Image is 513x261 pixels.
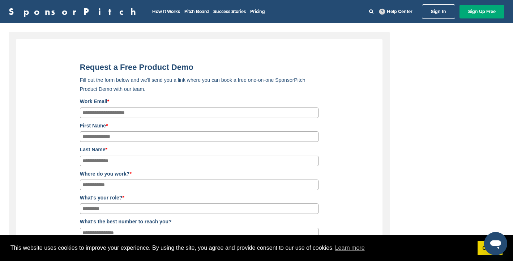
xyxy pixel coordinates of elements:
[484,232,507,255] iframe: Button to launch messaging window
[152,9,180,14] a: How It Works
[9,7,141,16] a: SponsorPitch
[80,218,319,226] label: What's the best number to reach you?
[334,243,366,253] a: learn more about cookies
[213,9,246,14] a: Success Stories
[184,9,209,14] a: Pitch Board
[80,194,319,202] label: What's your role?
[80,97,319,105] label: Work Email
[80,170,319,178] label: Where do you work?
[459,5,504,18] a: Sign Up Free
[80,63,319,72] title: Request a Free Product Demo
[80,122,319,130] label: First Name
[80,76,319,94] p: Fill out the form below and we'll send you a link where you can book a free one-on-one SponsorPit...
[250,9,265,14] a: Pricing
[378,7,414,16] a: Help Center
[80,146,319,153] label: Last Name
[478,241,503,256] a: dismiss cookie message
[10,243,472,253] span: This website uses cookies to improve your experience. By using the site, you agree and provide co...
[422,4,455,19] a: Sign In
